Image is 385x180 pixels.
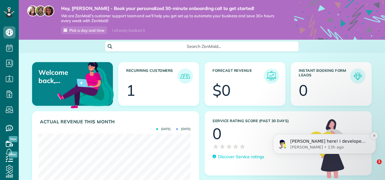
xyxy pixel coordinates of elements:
[212,83,231,98] div: $0
[61,26,107,34] a: Pick a day and time
[38,68,86,85] p: Welcome back, [PERSON_NAME]!
[212,119,302,123] h3: Service Rating score (past 30 days)
[26,23,104,29] p: Message from Alexandre, sent 13h ago
[364,159,379,174] iframe: Intercom live chat
[69,28,104,33] span: Pick a day and time
[35,5,46,16] img: jorge-587dff0eeaa6aab1f244e6dc62b8924c3b6ad411094392a53c71c6c4a576187d.jpg
[212,141,219,152] span: ★
[56,55,115,114] img: dashboard_welcome-42a62b7d889689a78055ac9021e634bf52bae3f8056760290aed330b23ab8690.png
[226,141,232,152] span: ★
[264,121,385,164] iframe: Intercom notifications message
[239,141,246,152] span: ★
[106,11,114,18] button: Dismiss notification
[212,126,222,141] div: 0
[61,5,276,12] strong: Hey, [PERSON_NAME] - Book your personalized 30-minute onboarding call to get started!
[212,68,264,84] h3: Forecast Revenue
[176,128,190,131] span: [DATE]
[179,70,191,82] img: icon_recurring_customers-cf858462ba22bcd05b5a5880d41d6543d210077de5bb9ebc9590e49fd87d84ed.png
[212,154,264,160] a: Discover Service ratings
[108,27,149,34] div: I already booked it
[265,70,278,82] img: icon_forecast_revenue-8c13a41c7ed35a8dcfafea3cbb826a0462acb37728057bba2d056411b612bbbe.png
[377,159,382,164] span: 1
[219,141,226,152] span: ★
[352,70,364,82] img: icon_form_leads-04211a6a04a5b2264e4ee56bc0799ec3eb69b7e499cbb523a139df1d13a81ae0.png
[27,5,38,16] img: maria-72a9807cf96188c08ef61303f053569d2e2a8a1cde33d635c8a3ac13582a053d.jpg
[26,18,104,83] span: [PERSON_NAME] here! I developed the software you're currently trialing (though I have help now!) ...
[61,13,276,24] span: We are ZenMaid’s customer support team and we’ll help you get set up to automate your business an...
[299,68,350,84] h3: Instant Booking Form Leads
[43,5,54,16] img: michelle-19f622bdf1676172e81f8f8fba1fb50e276960ebfe0243fe18214015130c80e4.jpg
[156,128,170,131] span: [DATE]
[299,83,308,98] div: 0
[9,136,18,142] span: New
[126,68,178,84] h3: Recurring Customers
[40,119,193,125] h3: Actual Revenue this month
[218,154,264,160] p: Discover Service ratings
[126,83,135,98] div: 1
[232,141,239,152] span: ★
